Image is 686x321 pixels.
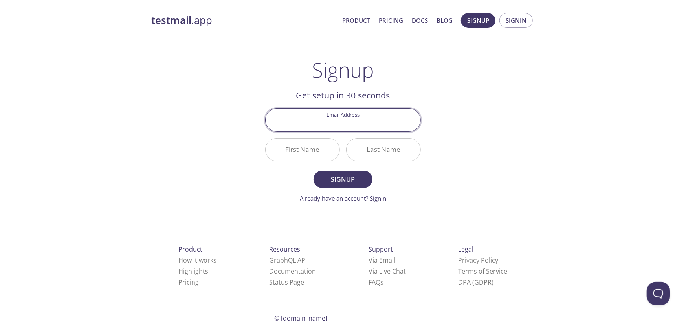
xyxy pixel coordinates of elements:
[269,267,316,275] a: Documentation
[312,58,374,82] h1: Signup
[179,267,209,275] a: Highlights
[458,245,473,254] span: Legal
[269,278,304,286] a: Status Page
[300,194,386,202] a: Already have an account? Signin
[458,267,507,275] a: Terms of Service
[179,245,203,254] span: Product
[179,278,199,286] a: Pricing
[314,171,372,188] button: Signup
[499,13,533,28] button: Signin
[437,15,453,26] a: Blog
[647,282,670,305] iframe: Help Scout Beacon - Open
[265,89,421,102] h2: Get setup in 30 seconds
[342,15,370,26] a: Product
[461,13,495,28] button: Signup
[467,15,489,26] span: Signup
[369,278,383,286] a: FAQ
[269,256,307,264] a: GraphQL API
[179,256,217,264] a: How it works
[506,15,526,26] span: Signin
[412,15,428,26] a: Docs
[269,245,300,254] span: Resources
[151,14,336,27] a: testmail.app
[380,278,383,286] span: s
[369,267,406,275] a: Via Live Chat
[151,13,191,27] strong: testmail
[322,174,364,185] span: Signup
[458,256,498,264] a: Privacy Policy
[379,15,403,26] a: Pricing
[369,256,395,264] a: Via Email
[458,278,493,286] a: DPA (GDPR)
[369,245,393,254] span: Support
